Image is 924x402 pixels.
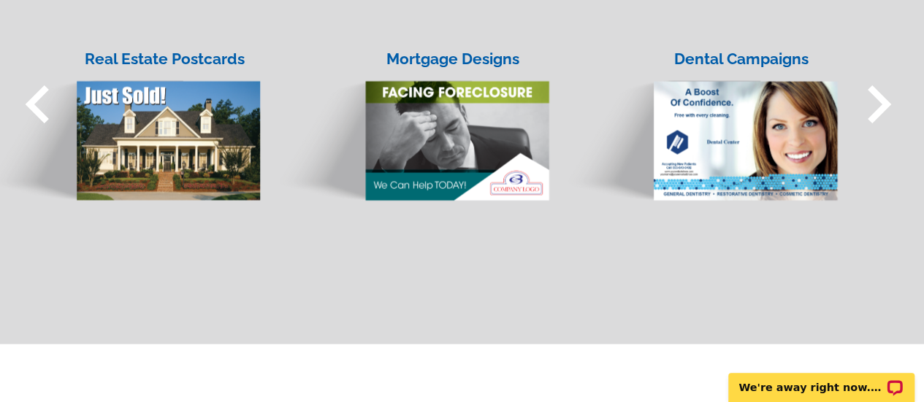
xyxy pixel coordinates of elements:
div: Real Estate Postcards [73,47,256,71]
a: Dental Campaigns [555,29,844,203]
img: dental.png [560,52,839,202]
div: Mortgage Designs [362,47,544,71]
span: keyboard_arrow_right [841,66,917,142]
iframe: LiveChat chat widget [719,356,924,402]
a: Mortgage Designs [267,29,555,203]
img: mortgage.png [272,52,550,202]
div: Dental Campaigns [650,47,833,71]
